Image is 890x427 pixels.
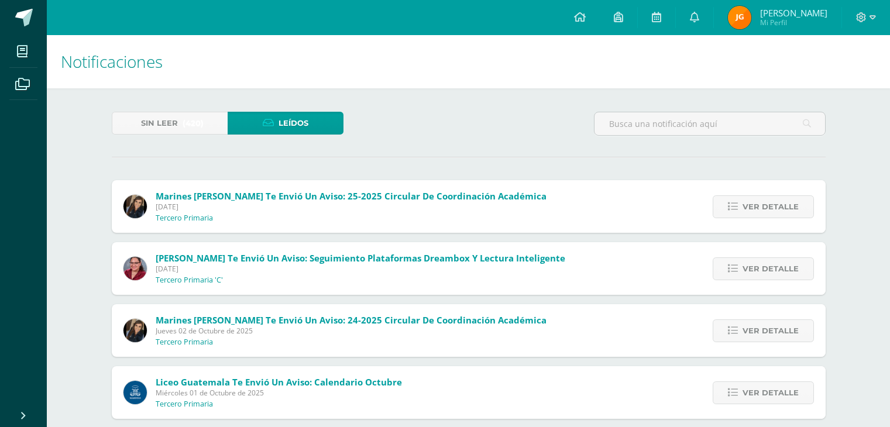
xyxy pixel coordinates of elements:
span: Liceo Guatemala te envió un aviso: Calendario octubre [156,376,402,388]
span: Ver detalle [743,320,799,342]
span: Ver detalle [743,258,799,280]
span: Sin leer [141,112,178,134]
img: 2bc7bb8f305176af3f8503723f7642e6.png [728,6,751,29]
span: Leídos [279,112,308,134]
span: Marines [PERSON_NAME] te envió un aviso: 25-2025 Circular de Coordinación Académica [156,190,547,202]
span: [DATE] [156,264,565,274]
p: Tercero Primaria 'C' [156,276,223,285]
a: Sin leer(420) [112,112,228,135]
span: Jueves 02 de Octubre de 2025 [156,326,547,336]
span: [PERSON_NAME] te envió un aviso: Seguimiento Plataformas Dreambox y Lectura Inteligente [156,252,565,264]
span: Notificaciones [61,50,163,73]
input: Busca una notificación aquí [595,112,825,135]
span: [PERSON_NAME] [760,7,827,19]
span: [DATE] [156,202,547,212]
p: Tercero Primaria [156,213,213,223]
p: Tercero Primaria [156,338,213,347]
span: (420) [183,112,204,134]
p: Tercero Primaria [156,400,213,409]
span: Ver detalle [743,382,799,404]
a: Leídos [228,112,343,135]
img: ced593bbe059b44c48742505438c54e8.png [123,257,147,280]
img: 6f99ca85ee158e1ea464f4dd0b53ae36.png [123,319,147,342]
img: b41cd0bd7c5dca2e84b8bd7996f0ae72.png [123,381,147,404]
span: Ver detalle [743,196,799,218]
span: Miércoles 01 de Octubre de 2025 [156,388,402,398]
span: Marines [PERSON_NAME] te envió un aviso: 24-2025 Circular de Coordinación Académica [156,314,547,326]
img: 6f99ca85ee158e1ea464f4dd0b53ae36.png [123,195,147,218]
span: Mi Perfil [760,18,827,27]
